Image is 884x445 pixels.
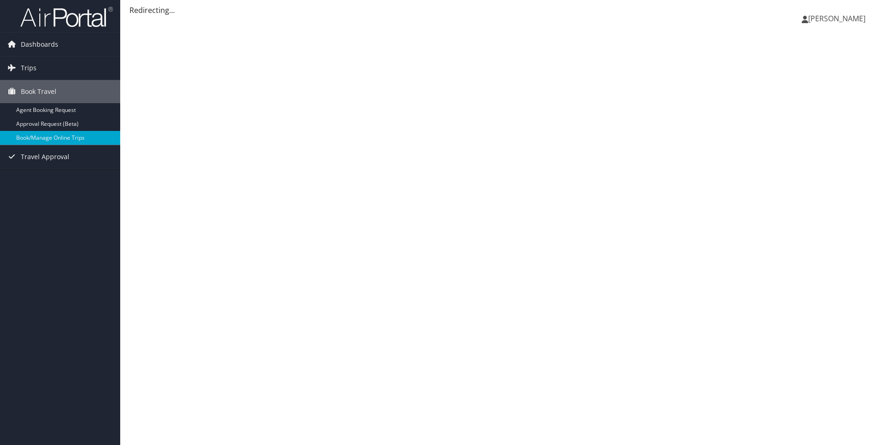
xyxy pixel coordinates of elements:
[21,145,69,168] span: Travel Approval
[129,5,875,16] div: Redirecting...
[802,5,875,32] a: [PERSON_NAME]
[21,33,58,56] span: Dashboards
[808,13,866,24] span: [PERSON_NAME]
[20,6,113,28] img: airportal-logo.png
[21,56,37,80] span: Trips
[21,80,56,103] span: Book Travel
